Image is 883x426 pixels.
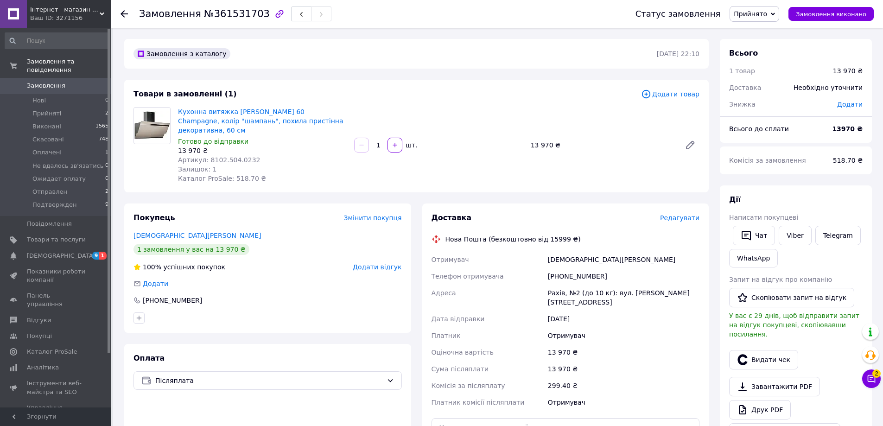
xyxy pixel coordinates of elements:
[142,296,203,305] div: [PHONE_NUMBER]
[32,175,86,183] span: Ожидает оплату
[27,267,86,284] span: Показники роботи компанії
[729,67,755,75] span: 1 товар
[432,399,525,406] span: Платник комісії післяплати
[660,214,699,222] span: Редагувати
[121,9,128,19] div: Повернутися назад
[833,66,863,76] div: 13 970 ₴
[546,327,701,344] div: Отримувач
[635,9,721,19] div: Статус замовлення
[729,49,758,57] span: Всього
[729,276,832,283] span: Запит на відгук про компанію
[546,394,701,411] div: Отримувач
[27,235,86,244] span: Товари та послуги
[27,332,52,340] span: Покупці
[788,77,868,98] div: Необхідно уточнити
[105,96,108,105] span: 0
[432,365,489,373] span: Сума післяплати
[546,285,701,311] div: Рахів, №2 (до 10 кг): вул. [PERSON_NAME][STREET_ADDRESS]
[729,288,854,307] button: Скопіювати запит на відгук
[734,10,767,18] span: Прийнято
[178,108,343,134] a: Кухонна витяжка [PERSON_NAME] 60 Champagne, колір "шампань", похила пристінна декоративна, 60 см
[733,226,775,245] button: Чат
[403,140,418,150] div: шт.
[729,312,859,338] span: У вас є 29 днів, щоб відправити запит на відгук покупцеві, скопіювавши посилання.
[27,220,72,228] span: Повідомлення
[443,235,583,244] div: Нова Пошта (безкоштовно від 15999 ₴)
[788,7,874,21] button: Замовлення виконано
[5,32,109,49] input: Пошук
[105,201,108,209] span: 9
[729,84,761,91] span: Доставка
[432,213,472,222] span: Доставка
[432,256,469,263] span: Отримувач
[729,101,756,108] span: Знижка
[27,404,86,420] span: Управління сайтом
[729,125,789,133] span: Всього до сплати
[32,148,62,157] span: Оплачені
[796,11,866,18] span: Замовлення виконано
[133,244,249,255] div: 1 замовлення у вас на 13 970 ₴
[432,349,494,356] span: Оціночна вартість
[95,122,108,131] span: 1565
[729,400,791,420] a: Друк PDF
[546,344,701,361] div: 13 970 ₴
[105,148,108,157] span: 1
[729,214,798,221] span: Написати покупцеві
[815,226,861,245] a: Telegram
[27,57,111,74] span: Замовлення та повідомлення
[862,369,881,388] button: Чат з покупцем2
[546,377,701,394] div: 299.40 ₴
[134,111,170,140] img: Кухонна витяжка Fabiano Prisma 60 Champagne, колір "шампань", похила пристінна декоративна, 60 см
[837,101,863,108] span: Додати
[92,252,100,260] span: 9
[133,48,230,59] div: Замовлення з каталогу
[133,213,175,222] span: Покупець
[832,125,863,133] b: 13970 ₴
[133,232,261,239] a: [DEMOGRAPHIC_DATA][PERSON_NAME]
[32,135,64,144] span: Скасовані
[353,263,401,271] span: Додати відгук
[143,280,168,287] span: Додати
[178,146,347,155] div: 13 970 ₴
[32,109,61,118] span: Прийняті
[27,363,59,372] span: Аналітика
[139,8,201,19] span: Замовлення
[32,188,67,196] span: Отправлен
[105,188,108,196] span: 2
[657,50,699,57] time: [DATE] 22:10
[546,268,701,285] div: [PHONE_NUMBER]
[133,89,237,98] span: Товари в замовленні (1)
[27,379,86,396] span: Інструменти веб-майстра та SEO
[178,165,217,173] span: Залишок: 1
[105,175,108,183] span: 0
[729,249,778,267] a: WhatsApp
[729,195,741,204] span: Дії
[546,361,701,377] div: 13 970 ₴
[833,157,863,164] span: 518.70 ₴
[133,262,225,272] div: успішних покупок
[729,350,798,369] button: Видати чек
[27,292,86,308] span: Панель управління
[27,82,65,90] span: Замовлення
[432,382,505,389] span: Комісія за післяплату
[143,263,161,271] span: 100%
[27,348,77,356] span: Каталог ProSale
[779,226,811,245] a: Viber
[546,251,701,268] div: [DEMOGRAPHIC_DATA][PERSON_NAME]
[681,136,699,154] a: Редагувати
[32,96,46,105] span: Нові
[872,369,881,377] span: 2
[729,377,820,396] a: Завантажити PDF
[641,89,699,99] span: Додати товар
[204,8,270,19] span: №361531703
[432,315,485,323] span: Дата відправки
[99,252,107,260] span: 1
[432,332,461,339] span: Платник
[344,214,402,222] span: Змінити покупця
[178,138,248,145] span: Готово до відправки
[527,139,677,152] div: 13 970 ₴
[133,354,165,362] span: Оплата
[30,6,100,14] span: Інтернет - магазин A&B Tech
[729,157,806,164] span: Комісія за замовлення
[155,375,383,386] span: Післяплата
